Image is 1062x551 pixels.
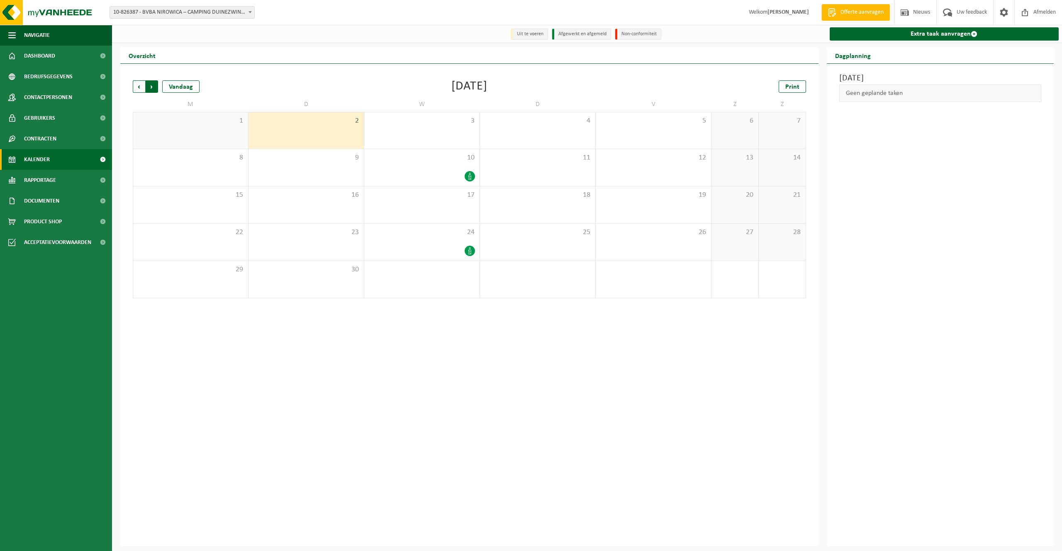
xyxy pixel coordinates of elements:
h3: [DATE] [839,72,1042,85]
span: 10-826387 - BVBA NIROWICA – CAMPING DUINEZWIN - BREDENE [110,7,254,18]
span: 17 [368,191,475,200]
span: Vorige [133,80,145,93]
span: 11 [484,153,591,162]
span: 6 [716,116,754,126]
div: Geen geplande taken [839,85,1042,102]
span: 7 [763,116,801,126]
a: Print [779,80,806,93]
span: Offerte aanvragen [838,8,886,17]
span: 30 [253,265,360,274]
span: 5 [600,116,707,126]
span: 25 [484,228,591,237]
span: 9 [253,153,360,162]
span: 29 [137,265,244,274]
span: Documenten [24,191,59,211]
strong: [PERSON_NAME] [767,9,809,15]
span: Navigatie [24,25,50,46]
span: Contactpersonen [24,87,72,108]
span: Contracten [24,128,56,149]
li: Afgewerkt en afgemeld [552,29,611,40]
span: Dashboard [24,46,55,66]
span: 8 [137,153,244,162]
span: Rapportage [24,170,56,191]
span: Gebruikers [24,108,55,128]
a: Offerte aanvragen [821,4,890,21]
span: 21 [763,191,801,200]
a: Extra taak aanvragen [830,27,1059,41]
td: Z [759,97,806,112]
span: 16 [253,191,360,200]
span: Bedrijfsgegevens [24,66,73,87]
li: Uit te voeren [511,29,548,40]
span: 13 [716,153,754,162]
span: 20 [716,191,754,200]
span: 23 [253,228,360,237]
span: Acceptatievoorwaarden [24,232,91,253]
div: Vandaag [162,80,200,93]
span: 1 [137,116,244,126]
td: Z [711,97,759,112]
span: 14 [763,153,801,162]
span: 24 [368,228,475,237]
span: 4 [484,116,591,126]
span: 3 [368,116,475,126]
h2: Overzicht [120,47,164,63]
span: 28 [763,228,801,237]
span: 19 [600,191,707,200]
div: [DATE] [451,80,487,93]
td: W [364,97,480,112]
span: 10 [368,153,475,162]
span: 12 [600,153,707,162]
span: 26 [600,228,707,237]
span: Product Shop [24,211,62,232]
span: 10-826387 - BVBA NIROWICA – CAMPING DUINEZWIN - BREDENE [110,6,255,19]
span: 2 [253,116,360,126]
td: D [248,97,364,112]
span: Volgende [146,80,158,93]
li: Non-conformiteit [615,29,661,40]
h2: Dagplanning [827,47,879,63]
span: 15 [137,191,244,200]
span: 22 [137,228,244,237]
td: M [133,97,248,112]
span: 27 [716,228,754,237]
td: D [480,97,596,112]
td: V [596,97,711,112]
span: 18 [484,191,591,200]
span: Print [785,84,799,90]
span: Kalender [24,149,50,170]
